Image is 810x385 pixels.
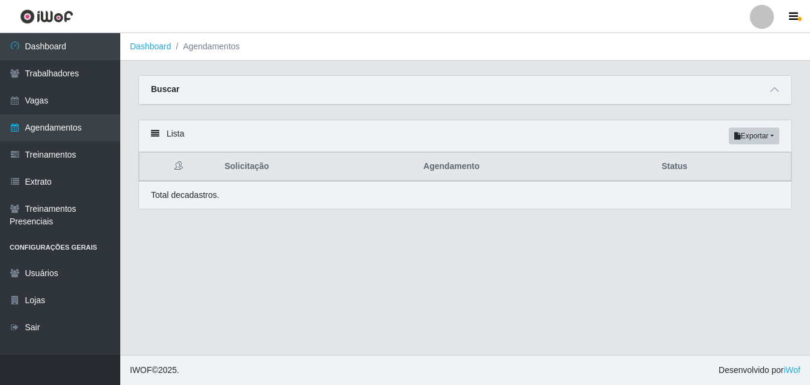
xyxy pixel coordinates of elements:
div: Lista [139,120,791,152]
li: Agendamentos [171,40,240,53]
button: Exportar [729,128,779,144]
span: IWOF [130,365,152,375]
th: Agendamento [416,153,654,181]
th: Solicitação [217,153,416,181]
img: CoreUI Logo [20,9,73,24]
span: Desenvolvido por [719,364,800,377]
strong: Buscar [151,84,179,94]
th: Status [654,153,791,181]
a: iWof [784,365,800,375]
span: © 2025 . [130,364,179,377]
nav: breadcrumb [120,33,810,61]
a: Dashboard [130,42,171,51]
p: Total de cadastros. [151,189,219,202]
